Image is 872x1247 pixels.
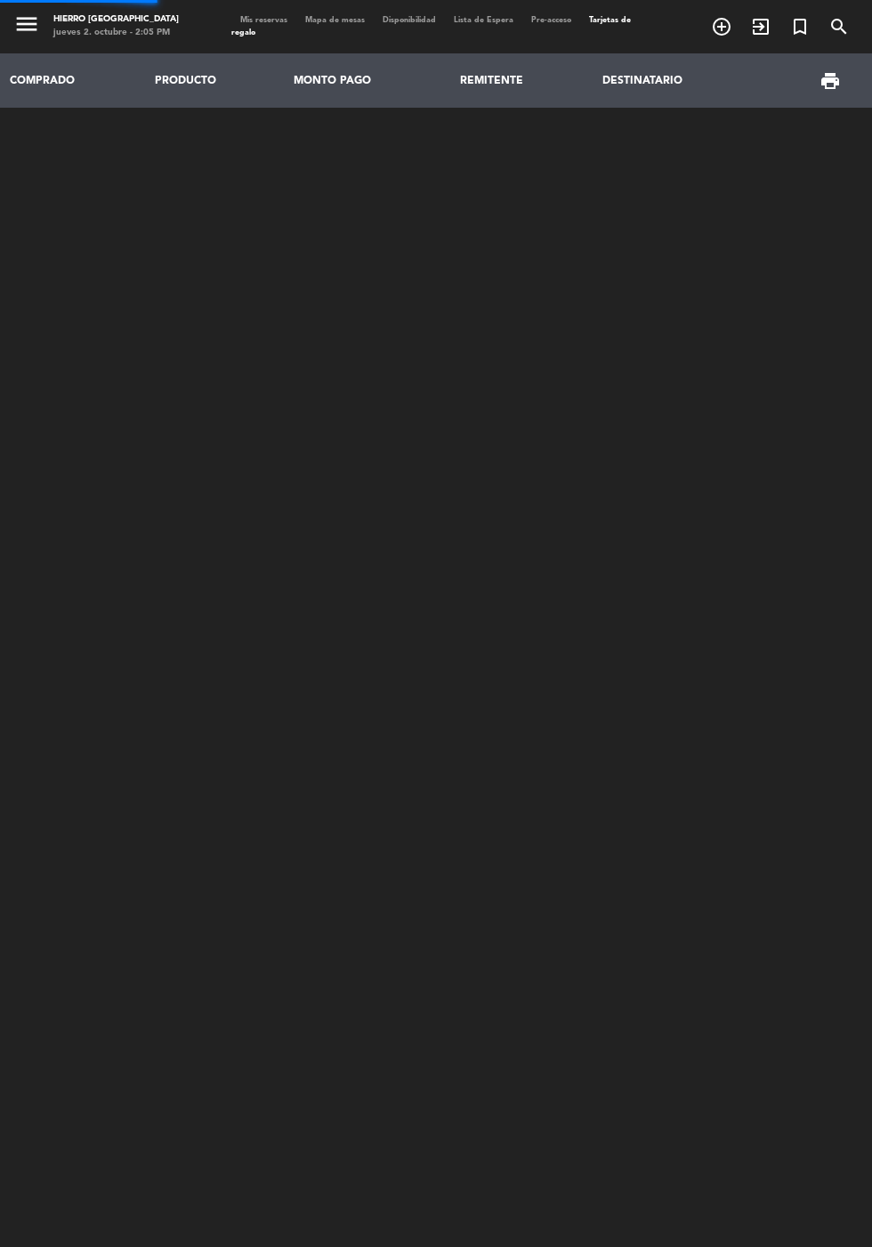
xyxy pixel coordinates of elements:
i: exit_to_app [750,16,771,37]
span: Mis reservas [231,16,296,24]
span: Pre-acceso [522,16,580,24]
span: Lista de Espera [445,16,522,24]
span: Mapa de mesas [296,16,374,24]
span: Disponibilidad [374,16,445,24]
div: Hierro [GEOGRAPHIC_DATA] [53,13,179,27]
th: PRODUCTO [145,53,284,108]
i: search [828,16,850,37]
button: menu [13,11,40,42]
i: turned_in_not [789,16,811,37]
th: REMITENTE [450,53,593,108]
th: MONTO PAGO [284,53,450,108]
div: jueves 2. octubre - 2:05 PM [53,27,179,40]
i: add_circle_outline [711,16,732,37]
i: menu [13,11,40,37]
th: DESTINATARIO [593,53,764,108]
span: print [820,70,841,92]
